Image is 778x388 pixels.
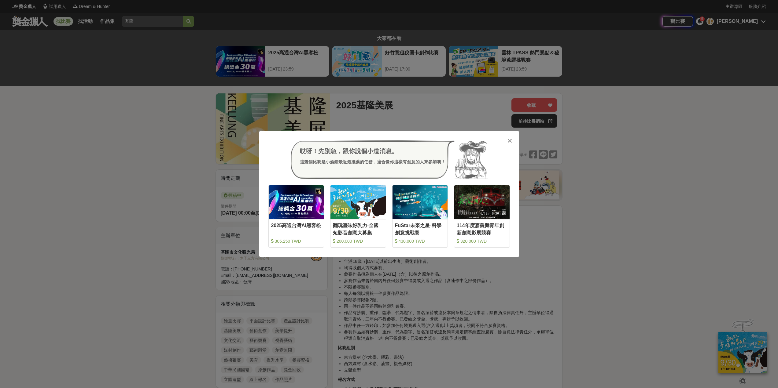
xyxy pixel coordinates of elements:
[457,238,507,244] div: 320,000 TWD
[392,185,448,248] a: Cover ImageFuStar未來之星-科學創意挑戰賽 430,000 TWD
[330,185,386,248] a: Cover Image翻玩臺味好乳力-全國短影音創意大募集 200,000 TWD
[333,222,383,236] div: 翻玩臺味好乳力-全國短影音創意大募集
[300,147,445,156] div: 哎呀！先別急，跟你說個小道消息。
[333,238,383,244] div: 200,000 TWD
[455,140,488,179] img: Avatar
[268,185,324,248] a: Cover Image2025高通台灣AI黑客松 305,250 TWD
[393,185,448,219] img: Cover Image
[271,222,322,236] div: 2025高通台灣AI黑客松
[457,222,507,236] div: 114年度嘉義縣青年創新創意影展競賽
[271,238,322,244] div: 305,250 TWD
[395,222,445,236] div: FuStar未來之星-科學創意挑戰賽
[330,185,386,219] img: Cover Image
[300,159,445,165] div: 這幾個比賽是小酒館最近最推薦的任務，適合像你這樣有創意的人來參加噢！
[454,185,510,248] a: Cover Image114年度嘉義縣青年創新創意影展競賽 320,000 TWD
[454,185,510,219] img: Cover Image
[269,185,324,219] img: Cover Image
[395,238,445,244] div: 430,000 TWD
